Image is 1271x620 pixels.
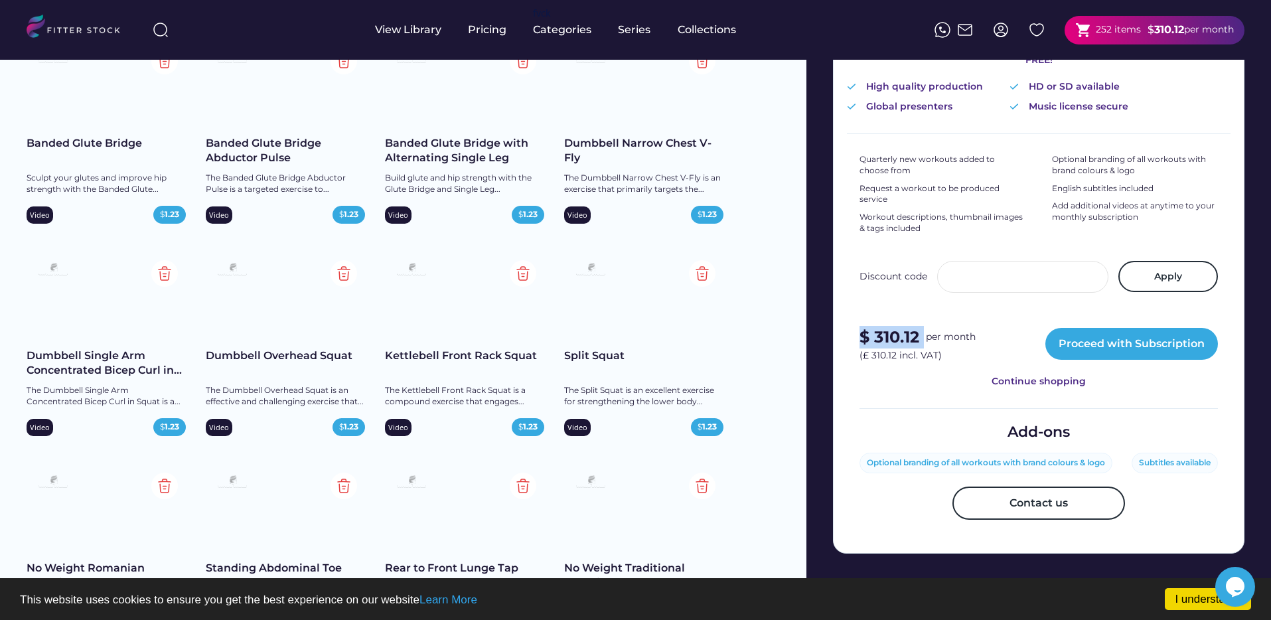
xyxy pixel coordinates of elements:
button: shopping_cart [1075,22,1092,39]
div: Video [209,422,229,432]
div: $ [160,422,179,433]
p: This website uses cookies to ensure you get the best experience on our website [20,594,1251,605]
div: $ [160,209,179,220]
div: The Dumbbell Overhead Squat is an effective and challenging exercise that... [206,385,365,408]
div: Rear to Front Lunge Tap Combo [385,561,544,591]
div: No Weight Traditional Deadlift Touch Down [564,561,723,591]
div: The Dumbbell Narrow Chest V-Fly is an exercise that primarily targets the... [564,173,723,195]
div: Banded Glute Bridge with Alternating Single Leg [385,136,544,166]
div: Subtitles available [1139,457,1211,469]
img: Frame%2051.svg [957,22,973,38]
div: Banded Glute Bridge Abductor Pulse [206,136,365,166]
a: I understand! [1165,588,1251,610]
div: HD or SD available [1029,80,1120,94]
strong: 1.23 [344,209,358,219]
img: Group%201000002354.svg [331,48,357,74]
iframe: chat widget [1215,567,1258,607]
strong: 1.23 [702,209,717,219]
strong: 1.23 [344,422,358,431]
img: Frame%2079%20%281%29.svg [571,471,611,494]
img: Group%201000002354.svg [151,260,178,287]
div: The Split Squat is an excellent exercise for strengthening the lower body... [564,385,723,408]
button: Proceed with Subscription [1045,328,1218,360]
div: Discount code [860,270,927,283]
img: Group%201000002354.svg [151,48,178,74]
div: Add-ons [1008,422,1070,443]
div: Video [388,422,408,432]
div: $ [518,422,538,433]
div: Build glute and hip strength with the Glute Bridge and Single Leg... [385,173,544,195]
div: $ [698,422,717,433]
strong: 1.23 [523,209,538,219]
img: LOGO.svg [27,15,131,42]
div: Global presenters [866,100,952,114]
strong: 1.23 [523,422,538,431]
div: Quarterly new workouts added to choose from [860,154,1025,177]
a: Learn More [419,593,477,606]
img: Group%201000002354.svg [510,473,536,499]
img: Group%201000002354.svg [689,260,715,287]
div: $ [518,209,538,220]
div: High quality production [866,80,983,94]
div: View Library [375,23,441,37]
div: Optional branding of all workouts with brand colours & logo [867,457,1105,469]
div: Video [388,210,408,220]
img: meteor-icons_whatsapp%20%281%29.svg [935,22,950,38]
button: Apply [1118,261,1218,293]
div: Continue shopping [992,375,1086,388]
div: Split Squat [564,349,723,363]
div: Video [209,210,229,220]
div: Video [30,210,50,220]
div: Dumbbell Single Arm Concentrated Bicep Curl in... [27,349,186,378]
div: per month [1184,23,1234,37]
div: Optional branding of all workouts with brand colours & logo [1052,154,1218,177]
div: The Banded Glute Bridge Abductor Pulse is a targeted exercise to... [206,173,365,195]
div: $ [698,209,717,220]
img: Group%201000002354.svg [510,260,536,287]
div: Request a workout to be produced service [860,183,1025,206]
strong: 1.23 [165,209,179,219]
div: Workout descriptions, thumbnail images & tags included [860,212,1025,234]
div: Video [30,422,50,432]
div: Collections [678,23,736,37]
div: per month [926,331,976,344]
img: Group%201000002354.svg [331,473,357,499]
img: Group%201000002324%20%282%29.svg [1029,22,1045,38]
img: Frame%2079%20%281%29.svg [33,471,73,494]
img: Group%201000002354.svg [331,260,357,287]
div: English subtitles included [1052,183,1154,194]
img: profile-circle.svg [993,22,1009,38]
div: Kettlebell Front Rack Squat [385,349,544,363]
div: The Dumbbell Single Arm Concentrated Bicep Curl in Squat is a... [27,385,186,408]
div: The Kettlebell Front Rack Squat is a compound exercise that engages... [385,385,544,408]
div: Series [618,23,651,37]
div: (£ 310.12 incl. VAT) [860,349,942,362]
div: $ [1148,23,1154,37]
div: Dumbbell Overhead Squat [206,349,365,363]
img: Group%201000002354.svg [510,48,536,74]
div: $ [339,422,358,433]
div: 252 items [1096,23,1141,37]
img: Vector%20%282%29.svg [847,84,856,90]
img: Vector%20%282%29.svg [847,104,856,110]
img: Group%201000002354.svg [689,473,715,499]
div: $ [339,209,358,220]
div: Video [567,210,587,220]
div: Music license secure [1029,100,1128,114]
div: Sculpt your glutes and improve hip strength with the Banded Glute... [27,173,186,195]
img: Group%201000002354.svg [151,473,178,499]
img: Frame%2079%20%281%29.svg [392,259,431,281]
img: Frame%2079%20%281%29.svg [212,259,252,281]
strong: 1.23 [702,422,717,431]
strong: 310.12 [1154,23,1184,36]
img: Frame%2079%20%281%29.svg [571,259,611,281]
div: Add additional videos at anytime to your monthly subscription [1052,200,1218,223]
strong: 1.23 [165,422,179,431]
img: Vector%20%282%29.svg [1009,84,1019,90]
img: Vector%20%282%29.svg [1009,104,1019,110]
div: Categories [533,23,591,37]
img: Frame%2079%20%281%29.svg [212,471,252,494]
img: Frame%2079%20%281%29.svg [392,471,431,494]
div: No Weight Romanian Deadlift [27,561,186,591]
